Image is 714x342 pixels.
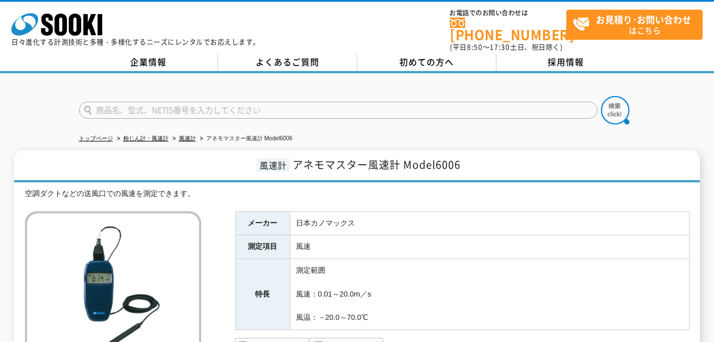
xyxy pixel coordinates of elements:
[290,259,689,330] td: 測定範囲 風速：0.01～20.0m／s 風温：－20.0～70.0℃
[490,42,510,52] span: 17:30
[450,10,566,16] span: お電話でのお問い合わせは
[290,235,689,259] td: 風速
[79,102,598,119] input: 商品名、型式、NETIS番号を入力してください
[235,259,290,330] th: 特長
[235,235,290,259] th: 測定項目
[573,10,702,39] span: はこちら
[79,54,218,71] a: 企業情報
[25,188,690,200] div: 空調ダクトなどの送風口での風速を測定できます。
[450,42,562,52] span: (平日 ～ 土日、祝日除く)
[496,54,636,71] a: 採用情報
[235,211,290,235] th: メーカー
[179,135,196,141] a: 風速計
[566,10,703,40] a: お見積り･お問い合わせはこちら
[257,159,290,172] span: 風速計
[79,135,113,141] a: トップページ
[399,56,454,68] span: 初めての方へ
[450,18,566,41] a: [PHONE_NUMBER]
[357,54,496,71] a: 初めての方へ
[11,39,260,45] p: 日々進化する計測技術と多種・多様化するニーズにレンタルでお応えします。
[123,135,169,141] a: 粉じん計・風速計
[218,54,357,71] a: よくあるご質問
[198,133,293,145] li: アネモマスター風速計 Model6006
[293,157,461,172] span: アネモマスター風速計 Model6006
[467,42,483,52] span: 8:50
[290,211,689,235] td: 日本カノマックス
[601,96,629,124] img: btn_search.png
[596,12,691,26] strong: お見積り･お問い合わせ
